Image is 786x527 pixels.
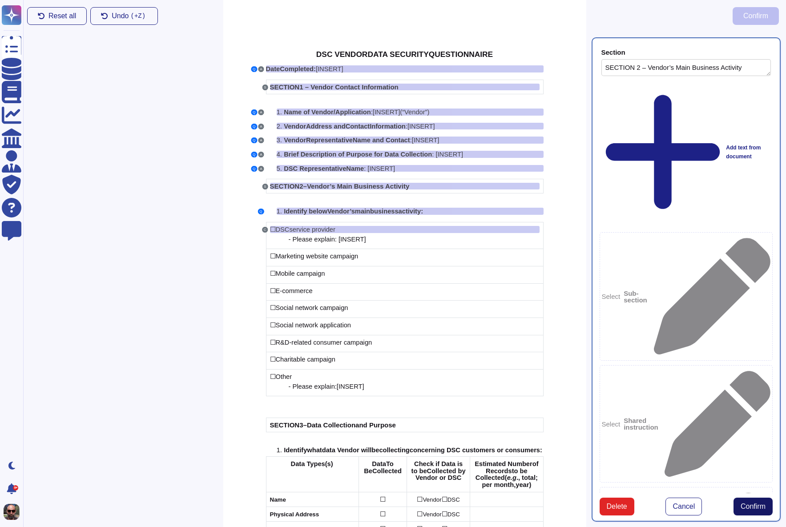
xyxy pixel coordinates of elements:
[276,304,348,311] span: Social network campaign
[284,165,346,172] span: DSC Representative
[340,236,364,243] span: INSERT
[316,65,318,72] span: [
[600,232,773,360] div: Select
[409,123,433,130] span: INSERT
[284,447,307,454] span: Identify
[299,421,303,429] span: 3
[270,496,286,503] span: Name
[415,467,466,482] span: Collected by Vendor or DSC
[251,109,257,115] button: Q
[601,82,771,222] div: Add text from document
[276,270,325,277] span: Mobile campaign
[13,485,18,491] div: 9+
[270,270,276,277] span: ☐
[461,151,463,158] span: ]
[306,137,353,144] span: Representative
[303,182,307,190] span: –
[322,447,326,454] span: d
[316,50,368,59] span: DSC VENDOR
[437,151,461,158] span: INSERT
[600,498,634,515] button: Delete
[289,383,337,390] span: - Please explain:
[673,503,695,510] span: Cancel
[270,373,276,380] span: ☐
[507,474,516,481] span: e.g
[364,236,366,243] span: ]
[306,123,346,130] span: Address and
[291,460,333,467] span: Data Types(s)
[369,165,393,172] span: INSERT
[482,474,538,488] span: ., total; per month,
[433,123,435,130] span: ]
[353,137,410,144] span: Name and Contact
[314,65,316,72] span: :
[2,502,26,522] button: user
[277,150,282,158] span: 4.
[505,474,507,481] span: (
[447,496,460,503] span: DSC
[327,208,350,215] span: Vendor
[251,137,257,143] button: Q
[741,503,766,510] span: Confirm
[380,495,386,503] span: ☐
[346,165,364,172] span: Name
[307,447,312,454] span: w
[276,373,292,380] span: Other
[624,290,650,303] b: Sub-section
[277,165,282,172] span: 5.
[284,208,327,215] span: Identify below
[601,49,625,56] div: Section
[270,83,300,91] span: SECTION
[312,447,322,454] span: hat
[373,109,375,116] span: [
[335,109,371,116] span: Application
[432,151,437,158] span: : [
[258,109,264,115] button: A
[251,66,257,72] button: Q
[276,253,359,260] span: Marketing website campaign
[27,7,87,25] button: Reset all
[270,338,276,346] span: ☐
[516,481,519,488] span: y
[406,123,407,130] span: :
[475,460,532,467] span: Estimated Number
[370,208,374,215] span: b
[258,166,264,172] button: A
[289,226,335,233] span: service provider
[447,511,460,518] span: DSC
[276,322,351,329] span: Social network application
[299,182,303,190] span: 2
[299,83,399,91] span: 1 – Vendor Contact Information
[270,252,276,260] span: ☐
[251,152,257,157] button: Q
[355,421,396,429] span: and Purpose
[665,498,702,515] button: Cancel
[414,137,437,144] span: INSERT
[380,510,386,518] span: ☐
[251,124,257,129] button: Q
[350,208,351,215] span: ’
[429,50,493,59] span: QUESTIONNAIRE
[371,109,373,116] span: :
[307,182,409,190] span: Vendor’s Main Business Activity
[307,421,355,429] span: Data Collection
[601,59,771,76] textarea: SECTION 2 – Vendor’s Main Business Activity
[276,226,290,233] span: DSC
[251,166,257,172] button: Q
[370,123,406,130] span: Information
[437,137,439,144] span: ]
[417,495,423,503] span: ☐
[624,417,661,430] b: Shared instruction
[337,383,339,390] span: [
[341,65,343,72] span: ]
[423,496,441,503] span: Vendor
[442,510,447,518] span: ☐
[270,182,300,190] span: SECTION
[129,13,148,19] kbd: ( +Z)
[277,136,282,144] span: 3.
[375,109,398,116] span: INSERT
[277,207,282,215] span: 1.
[277,108,282,116] span: 1.
[372,460,386,467] span: Data
[266,65,280,72] span: Date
